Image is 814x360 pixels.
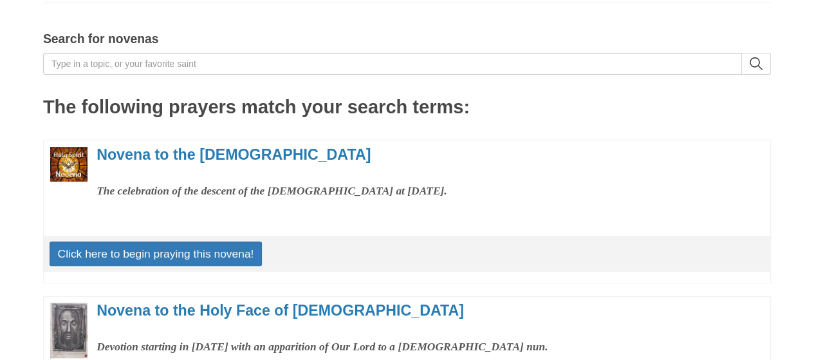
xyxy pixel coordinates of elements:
[97,302,464,319] a: Novena to the Holy Face of [DEMOGRAPHIC_DATA]
[97,340,548,353] strong: Devotion starting in [DATE] with an apparition of Our Lord to a [DEMOGRAPHIC_DATA] nun.
[50,147,88,182] img: Novena to the Holy Spirit
[43,28,159,50] label: Search for novenas
[97,146,371,163] a: Novena to the [DEMOGRAPHIC_DATA]
[50,303,88,358] a: Link to novena
[742,53,771,75] button: search
[97,184,447,197] strong: The celebration of the descent of the [DEMOGRAPHIC_DATA] at [DATE].
[50,242,263,266] a: Click here to begin praying this novena!
[43,97,771,118] h2: The following prayers match your search terms:
[50,303,88,358] img: Novena to the Holy Face of Jesus
[50,147,88,182] a: Link to novena
[43,53,742,75] input: Type in a topic, or your favorite saint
